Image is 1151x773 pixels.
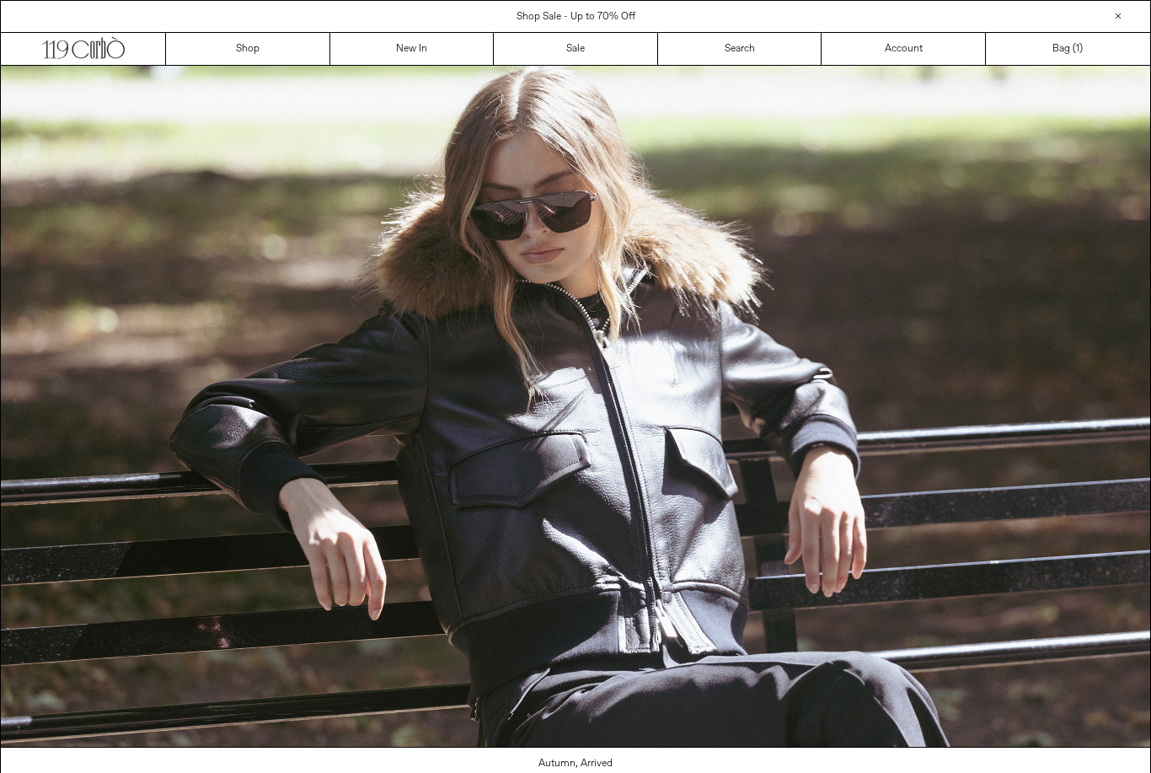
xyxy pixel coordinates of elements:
a: Account [822,33,986,65]
a: Sale [494,33,658,65]
a: Shop [166,33,330,65]
a: Shop Sale - Up to 70% Off [517,10,635,24]
a: Bag () [986,33,1150,65]
span: ) [1076,41,1083,56]
span: 1 [1076,42,1079,56]
a: New In [330,33,495,65]
a: Search [658,33,822,65]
